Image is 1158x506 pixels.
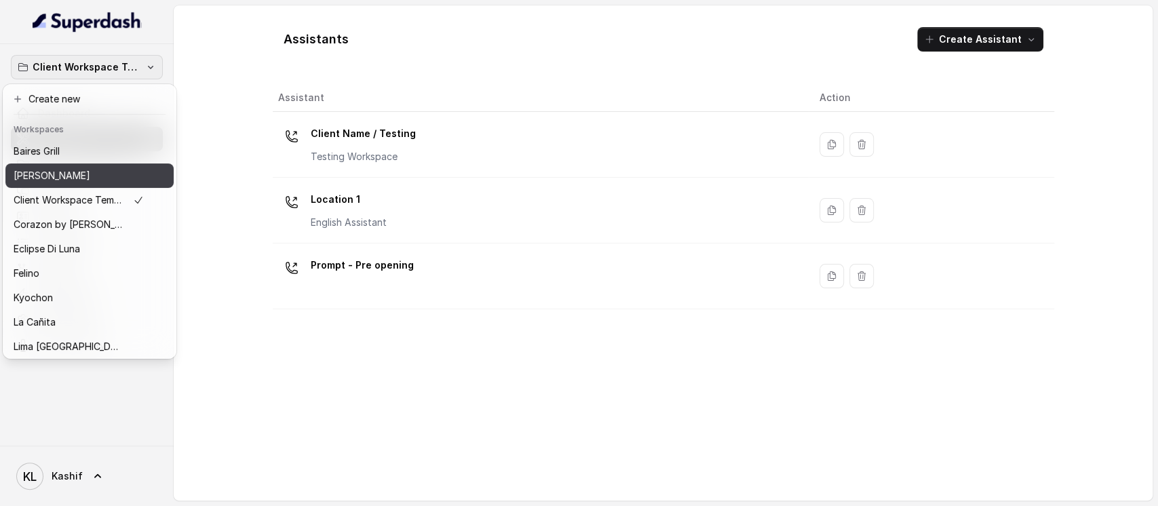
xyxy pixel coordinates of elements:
[14,338,122,355] p: Lima [GEOGRAPHIC_DATA]
[14,314,56,330] p: La Cañita
[14,265,39,281] p: Felino
[14,168,90,184] p: [PERSON_NAME]
[5,87,174,111] button: Create new
[14,241,80,257] p: Eclipse Di Luna
[11,55,163,79] button: Client Workspace Template
[5,117,174,139] header: Workspaces
[14,216,122,233] p: Corazon by [PERSON_NAME]
[14,192,122,208] p: Client Workspace Template
[33,59,141,75] p: Client Workspace Template
[14,290,53,306] p: Kyochon
[3,84,176,359] div: Client Workspace Template
[14,143,60,159] p: Baires Grill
